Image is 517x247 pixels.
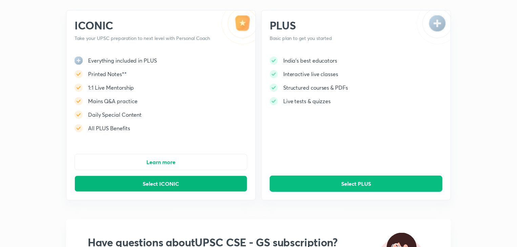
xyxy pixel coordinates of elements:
[75,84,83,92] img: -
[88,111,142,119] h5: Daily Special Content
[75,154,247,170] button: Learn more
[270,84,278,92] img: -
[270,19,406,32] h2: PLUS
[283,70,338,78] h5: Interactive live classes
[75,176,247,192] button: Select ICONIC
[270,57,278,65] img: -
[88,124,130,132] h5: All PLUS Benefits
[417,10,451,44] img: -
[88,84,134,92] h5: 1:1 Live Mentorship
[75,111,83,119] img: -
[88,70,127,78] h5: Printed Notes**
[88,97,138,105] h5: Mains Q&A practice
[270,97,278,105] img: -
[270,176,442,192] button: Select PLUS
[143,180,179,187] span: Select ICONIC
[222,10,255,44] img: -
[75,35,210,42] p: Take your UPSC preparation to next level with Personal Coach
[146,159,175,165] span: Learn more
[283,57,337,65] h5: India's best educators
[270,70,278,78] img: -
[75,19,210,32] h2: ICONIC
[270,35,406,42] p: Basic plan to get you started
[75,70,83,78] img: -
[283,84,348,92] h5: Structured courses & PDFs
[75,124,83,132] img: -
[75,97,83,105] img: -
[341,180,371,187] span: Select PLUS
[283,97,331,105] h5: Live tests & quizzes
[88,57,157,65] h5: Everything included in PLUS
